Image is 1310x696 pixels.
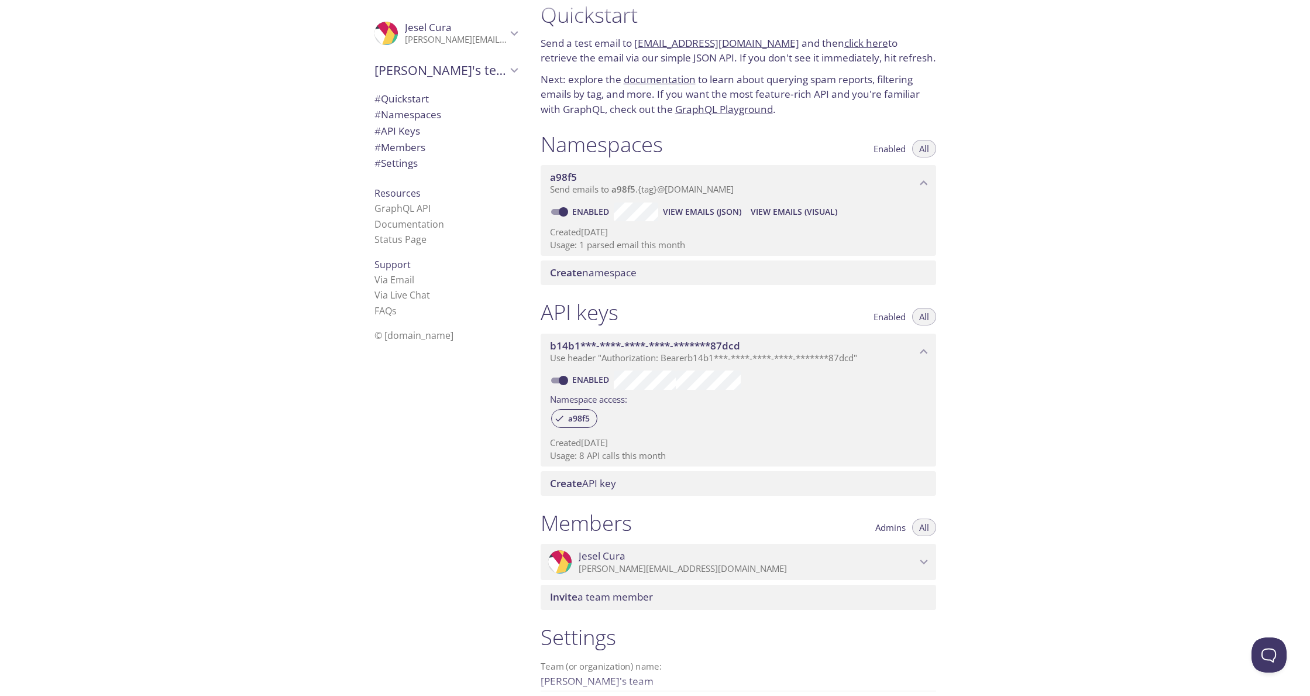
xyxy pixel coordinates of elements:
[541,544,936,580] div: Jesel Cura
[374,140,425,154] span: Members
[658,203,746,221] button: View Emails (JSON)
[550,476,582,490] span: Create
[551,409,597,428] div: a98f5
[374,218,444,231] a: Documentation
[374,108,441,121] span: Namespaces
[374,258,411,271] span: Support
[374,108,381,121] span: #
[579,563,916,575] p: [PERSON_NAME][EMAIL_ADDRESS][DOMAIN_NAME]
[374,156,381,170] span: #
[374,304,397,317] a: FAQ
[1251,637,1287,673] iframe: Help Scout Beacon - Open
[675,102,773,116] a: GraphQL Playground
[365,91,527,107] div: Quickstart
[550,239,927,251] p: Usage: 1 parsed email this month
[912,140,936,157] button: All
[541,165,936,201] div: a98f5 namespace
[365,139,527,156] div: Members
[550,590,577,604] span: Invite
[751,205,837,219] span: View Emails (Visual)
[365,55,527,85] div: Jesel's team
[912,519,936,536] button: All
[365,14,527,53] div: Jesel Cura
[541,662,662,671] label: Team (or organization) name:
[541,510,632,536] h1: Members
[663,205,741,219] span: View Emails (JSON)
[611,183,635,195] span: a98f5
[374,273,414,286] a: Via Email
[550,266,637,279] span: namespace
[541,2,936,28] h1: Quickstart
[550,170,577,184] span: a98f5
[541,36,936,66] p: Send a test email to and then to retrieve the email via our simple JSON API. If you don't see it ...
[624,73,696,86] a: documentation
[374,202,431,215] a: GraphQL API
[541,260,936,285] div: Create namespace
[541,585,936,609] div: Invite a team member
[405,34,507,46] p: [PERSON_NAME][EMAIL_ADDRESS][DOMAIN_NAME]
[541,471,936,496] div: Create API Key
[561,413,597,424] span: a98f5
[550,226,927,238] p: Created [DATE]
[550,450,927,462] p: Usage: 8 API calls this month
[374,140,381,154] span: #
[867,308,913,325] button: Enabled
[550,476,616,490] span: API key
[541,72,936,117] p: Next: explore the to learn about querying spam reports, filtering emails by tag, and more. If you...
[550,390,627,407] label: Namespace access:
[550,590,653,604] span: a team member
[374,92,381,105] span: #
[374,124,381,138] span: #
[374,289,430,301] a: Via Live Chat
[541,131,663,157] h1: Namespaces
[392,304,397,317] span: s
[405,20,452,34] span: Jesel Cura
[374,92,429,105] span: Quickstart
[374,62,507,78] span: [PERSON_NAME]'s team
[541,624,936,650] h1: Settings
[570,206,614,217] a: Enabled
[746,203,842,221] button: View Emails (Visual)
[374,156,418,170] span: Settings
[365,123,527,139] div: API Keys
[579,550,625,563] span: Jesel Cura
[570,374,614,385] a: Enabled
[541,299,618,325] h1: API keys
[374,187,421,200] span: Resources
[844,36,888,50] a: click here
[867,140,913,157] button: Enabled
[365,107,527,123] div: Namespaces
[550,437,927,449] p: Created [DATE]
[634,36,799,50] a: [EMAIL_ADDRESS][DOMAIN_NAME]
[374,233,427,246] a: Status Page
[374,329,453,342] span: © [DOMAIN_NAME]
[550,183,734,195] span: Send emails to . {tag} @[DOMAIN_NAME]
[374,124,420,138] span: API Keys
[550,266,582,279] span: Create
[912,308,936,325] button: All
[868,519,913,536] button: Admins
[365,155,527,172] div: Team Settings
